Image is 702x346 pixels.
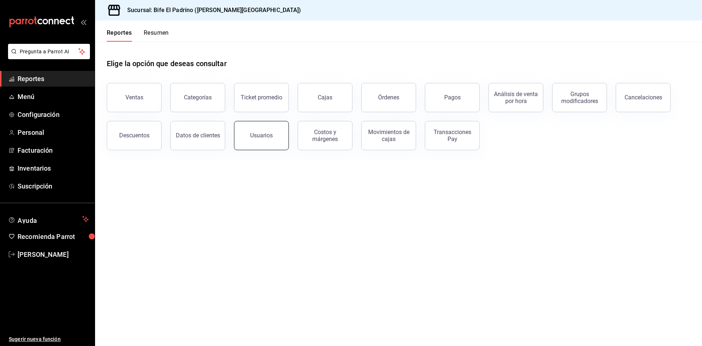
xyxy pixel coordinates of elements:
[552,83,607,112] button: Grupos modificadores
[234,83,289,112] button: Ticket promedio
[493,91,539,104] div: Análisis de venta por hora
[107,58,227,69] h1: Elige la opción que deseas consultar
[557,91,602,104] div: Grupos modificadores
[119,132,150,139] div: Descuentos
[18,110,89,119] span: Configuración
[425,121,480,150] button: Transacciones Pay
[366,129,411,142] div: Movimientos de cajas
[144,29,169,42] button: Resumen
[250,132,273,139] div: Usuarios
[18,74,89,84] span: Reportes
[18,163,89,173] span: Inventarios
[18,215,79,224] span: Ayuda
[444,94,461,101] div: Pagos
[361,83,416,112] button: Órdenes
[18,128,89,137] span: Personal
[624,94,662,101] div: Cancelaciones
[18,232,89,242] span: Recomienda Parrot
[107,83,162,112] button: Ventas
[107,29,169,42] div: navigation tabs
[170,121,225,150] button: Datos de clientes
[170,83,225,112] button: Categorías
[107,121,162,150] button: Descuentos
[18,145,89,155] span: Facturación
[176,132,220,139] div: Datos de clientes
[234,121,289,150] button: Usuarios
[20,48,79,56] span: Pregunta a Parrot AI
[378,94,399,101] div: Órdenes
[107,29,132,42] button: Reportes
[8,44,90,59] button: Pregunta a Parrot AI
[616,83,671,112] button: Cancelaciones
[18,92,89,102] span: Menú
[241,94,282,101] div: Ticket promedio
[361,121,416,150] button: Movimientos de cajas
[80,19,86,25] button: open_drawer_menu
[125,94,143,101] div: Ventas
[425,83,480,112] button: Pagos
[318,93,333,102] div: Cajas
[121,6,301,15] h3: Sucursal: Bife El Padrino ([PERSON_NAME][GEOGRAPHIC_DATA])
[5,53,90,61] a: Pregunta a Parrot AI
[18,181,89,191] span: Suscripción
[9,335,89,343] span: Sugerir nueva función
[18,250,89,259] span: [PERSON_NAME]
[430,129,475,142] div: Transacciones Pay
[184,94,212,101] div: Categorías
[302,129,348,142] div: Costos y márgenes
[298,83,352,112] a: Cajas
[298,121,352,150] button: Costos y márgenes
[488,83,543,112] button: Análisis de venta por hora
